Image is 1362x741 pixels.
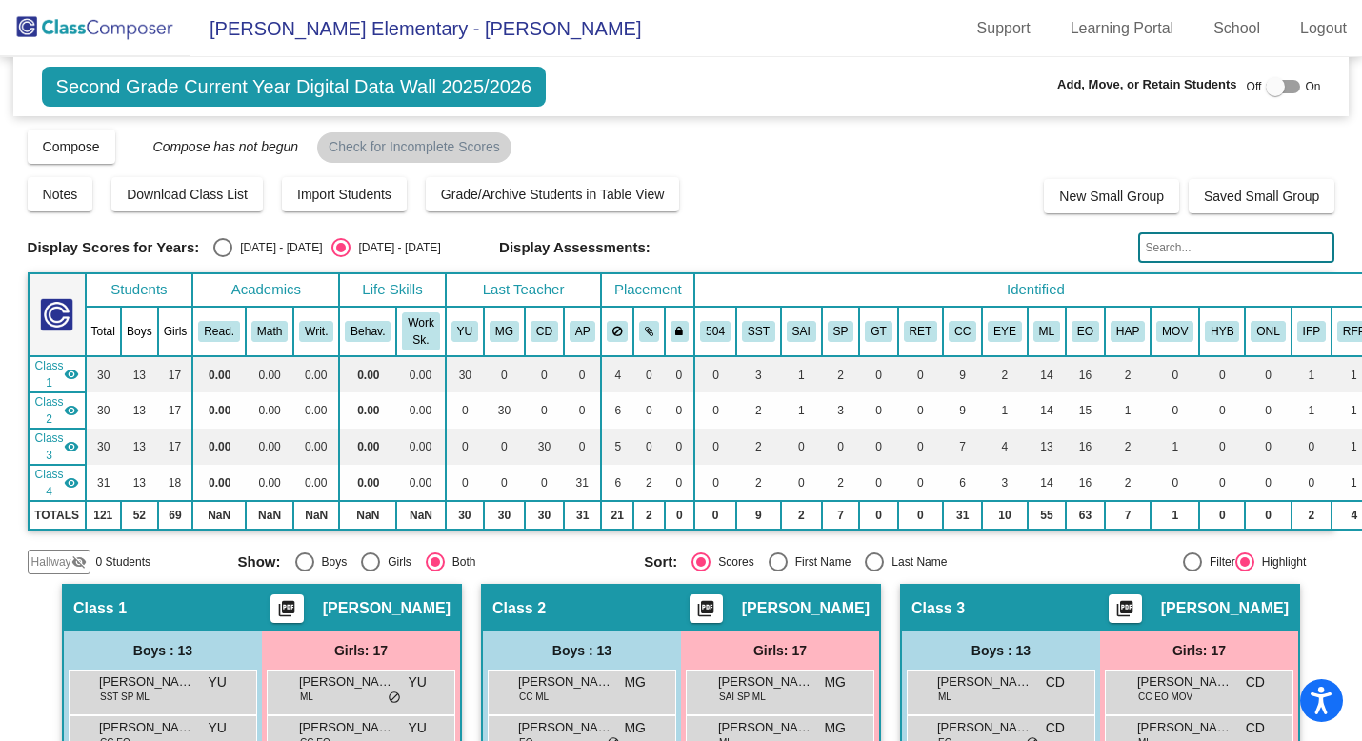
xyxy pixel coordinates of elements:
[694,501,736,530] td: 0
[134,139,299,154] span: Compose has not begun
[1151,465,1199,501] td: 0
[64,367,79,382] mat-icon: visibility
[402,312,439,350] button: Work Sk.
[299,321,333,342] button: Writ.
[339,429,396,465] td: 0.00
[293,356,339,392] td: 0.00
[822,356,860,392] td: 2
[35,357,64,391] span: Class 1
[192,465,246,501] td: 0.00
[86,429,121,465] td: 30
[198,321,240,342] button: Read.
[246,356,293,392] td: 0.00
[700,321,731,342] button: 504
[694,392,736,429] td: 0
[1138,232,1334,263] input: Search...
[484,356,525,392] td: 0
[1199,307,1245,356] th: Hybrid
[1156,321,1193,342] button: MOV
[339,501,396,530] td: NaN
[1189,179,1334,213] button: Saved Small Group
[1137,672,1232,691] span: [PERSON_NAME]
[1113,599,1136,626] mat-icon: picture_as_pdf
[1046,672,1065,692] span: CD
[1028,429,1066,465] td: 13
[633,465,665,501] td: 2
[1247,78,1262,95] span: Off
[1151,501,1199,530] td: 1
[446,356,484,392] td: 30
[446,501,484,530] td: 30
[781,501,822,530] td: 2
[633,392,665,429] td: 0
[426,177,680,211] button: Grade/Archive Students in Table View
[158,501,193,530] td: 69
[127,187,248,202] span: Download Class List
[525,429,564,465] td: 30
[982,356,1028,392] td: 2
[601,356,633,392] td: 4
[937,672,1032,691] span: [PERSON_NAME]
[158,307,193,356] th: Girls
[29,356,86,392] td: Yesenia Uribe - No Class Name
[1151,392,1199,429] td: 0
[564,501,602,530] td: 31
[28,239,200,256] span: Display Scores for Years:
[822,392,860,429] td: 3
[29,465,86,501] td: Alondra Perez - New
[121,501,158,530] td: 52
[246,392,293,429] td: 0.00
[484,465,525,501] td: 0
[1292,356,1332,392] td: 1
[1285,13,1362,44] a: Logout
[99,672,194,691] span: [PERSON_NAME]
[297,187,391,202] span: Import Students
[293,392,339,429] td: 0.00
[1198,13,1275,44] a: School
[943,465,982,501] td: 6
[396,356,445,392] td: 0.00
[345,321,391,342] button: Behav.
[484,429,525,465] td: 0
[446,307,484,356] th: Yesenia Uribe
[1245,429,1291,465] td: 0
[1245,465,1291,501] td: 0
[71,554,87,570] mat-icon: visibility_off
[943,307,982,356] th: Recommended for Combo Class
[1066,501,1105,530] td: 63
[859,307,897,356] th: Gifted and Talented
[86,307,121,356] th: Total
[282,177,407,211] button: Import Students
[1111,321,1145,342] button: HAP
[633,307,665,356] th: Keep with students
[694,599,717,626] mat-icon: picture_as_pdf
[1066,392,1105,429] td: 15
[158,356,193,392] td: 17
[238,552,631,571] mat-radio-group: Select an option
[943,501,982,530] td: 31
[484,392,525,429] td: 30
[499,239,651,256] span: Display Assessments:
[293,465,339,501] td: 0.00
[742,599,870,618] span: [PERSON_NAME]
[665,356,695,392] td: 0
[898,356,944,392] td: 0
[601,307,633,356] th: Keep away students
[262,631,460,670] div: Girls: 17
[158,392,193,429] td: 17
[192,392,246,429] td: 0.00
[1028,392,1066,429] td: 14
[43,187,78,202] span: Notes
[96,553,150,571] span: 0 Students
[943,429,982,465] td: 7
[694,429,736,465] td: 0
[665,501,695,530] td: 0
[121,356,158,392] td: 13
[1105,501,1151,530] td: 7
[1151,307,1199,356] th: Moving Next Year
[1199,429,1245,465] td: 0
[492,599,546,618] span: Class 2
[64,403,79,418] mat-icon: visibility
[859,429,897,465] td: 0
[484,501,525,530] td: 30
